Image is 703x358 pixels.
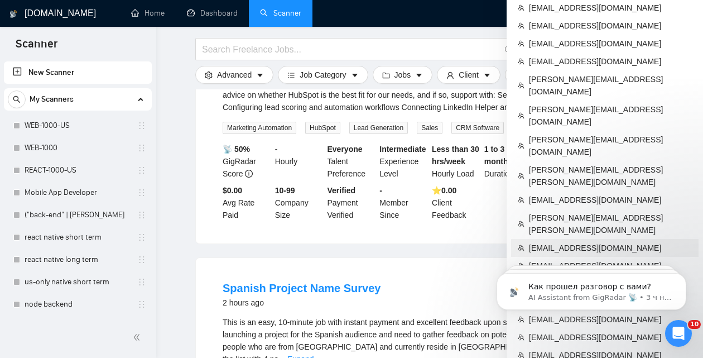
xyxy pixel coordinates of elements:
[25,293,131,316] a: node backend
[205,70,213,79] span: setting
[432,186,456,195] b: ⭐️ 0.00
[518,173,524,179] span: team
[459,69,479,81] span: Client
[13,61,143,84] a: New Scanner
[25,226,131,249] a: react native short term
[4,61,152,84] li: New Scanner
[518,22,524,29] span: team
[529,55,692,68] span: [EMAIL_ADDRESS][DOMAIN_NAME]
[518,221,524,227] span: team
[518,334,524,341] span: team
[217,69,252,81] span: Advanced
[7,36,66,59] span: Scanner
[245,170,253,178] span: info-circle
[137,278,146,287] span: holder
[273,143,325,180] div: Hourly
[529,164,692,188] span: [PERSON_NAME][EMAIL_ADDRESS][PERSON_NAME][DOMAIN_NAME]
[432,145,479,166] b: Less than 30 hrs/week
[688,320,701,329] span: 10
[195,66,273,84] button: settingAdvancedcaret-down
[518,142,524,149] span: team
[8,90,26,108] button: search
[25,182,131,204] a: Mobile App Developer
[202,42,500,56] input: Search Freelance Jobs...
[137,188,146,197] span: holder
[518,4,524,11] span: team
[287,70,295,79] span: bars
[223,77,637,113] div: We’re looking for a consultant or agency to help us with the setup and optimization of our CRM sy...
[529,103,692,128] span: [PERSON_NAME][EMAIL_ADDRESS][DOMAIN_NAME]
[25,316,131,338] a: mvp
[220,184,273,221] div: Avg Rate Paid
[223,186,242,195] b: $0.00
[256,70,264,79] span: caret-down
[529,2,692,14] span: [EMAIL_ADDRESS][DOMAIN_NAME]
[394,69,411,81] span: Jobs
[8,96,25,103] span: search
[137,121,146,130] span: holder
[451,122,504,134] span: CRM Software
[325,184,378,221] div: Payment Verified
[437,66,500,84] button: userClientcaret-down
[382,70,390,79] span: folder
[518,245,524,251] span: team
[518,40,524,47] span: team
[379,145,426,154] b: Intermediate
[325,143,378,180] div: Talent Preference
[377,143,430,180] div: Experience Level
[223,296,381,309] div: 2 hours ago
[300,69,346,81] span: Job Category
[529,73,692,98] span: [PERSON_NAME][EMAIL_ADDRESS][DOMAIN_NAME]
[137,166,146,175] span: holder
[529,212,692,236] span: [PERSON_NAME][EMAIL_ADDRESS][PERSON_NAME][DOMAIN_NAME]
[529,133,692,158] span: [PERSON_NAME][EMAIL_ADDRESS][DOMAIN_NAME]
[275,186,295,195] b: 10-99
[417,122,442,134] span: Sales
[379,186,382,195] b: -
[9,5,17,23] img: logo
[137,300,146,309] span: holder
[137,233,146,242] span: holder
[328,145,363,154] b: Everyone
[25,114,131,137] a: WEB-1000-US
[137,255,146,264] span: holder
[223,282,381,294] a: Spanish Project Name Survey
[133,332,144,343] span: double-left
[137,144,146,152] span: holder
[529,242,692,254] span: [EMAIL_ADDRESS][DOMAIN_NAME]
[223,145,250,154] b: 📡 50%
[275,145,278,154] b: -
[305,122,340,134] span: HubSpot
[529,331,692,343] span: [EMAIL_ADDRESS][DOMAIN_NAME]
[25,271,131,293] a: us-only native short term
[137,211,146,219] span: holder
[328,186,356,195] b: Verified
[273,184,325,221] div: Company Size
[518,58,524,65] span: team
[484,145,513,166] b: 1 to 3 months
[446,70,454,79] span: user
[25,204,131,226] a: ("back-end" | [PERSON_NAME]
[430,143,482,180] div: Hourly Load
[518,82,524,89] span: team
[482,143,535,180] div: Duration
[518,197,524,203] span: team
[223,78,622,112] span: We’re looking for a consultant or agency to help us with the setup and optimization of our CRM sy...
[529,20,692,32] span: [EMAIL_ADDRESS][DOMAIN_NAME]
[351,70,359,79] span: caret-down
[25,137,131,159] a: WEB-1000
[430,184,482,221] div: Client Feedback
[25,249,131,271] a: react native long term
[665,320,692,347] iframe: Intercom live chat
[187,8,238,18] a: dashboardDashboard
[220,143,273,180] div: GigRadar Score
[483,70,491,79] span: caret-down
[223,122,296,134] span: Marketing Automation
[529,37,692,50] span: [EMAIL_ADDRESS][DOMAIN_NAME]
[260,8,301,18] a: searchScanner
[377,184,430,221] div: Member Since
[278,66,368,84] button: barsJob Categorycaret-down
